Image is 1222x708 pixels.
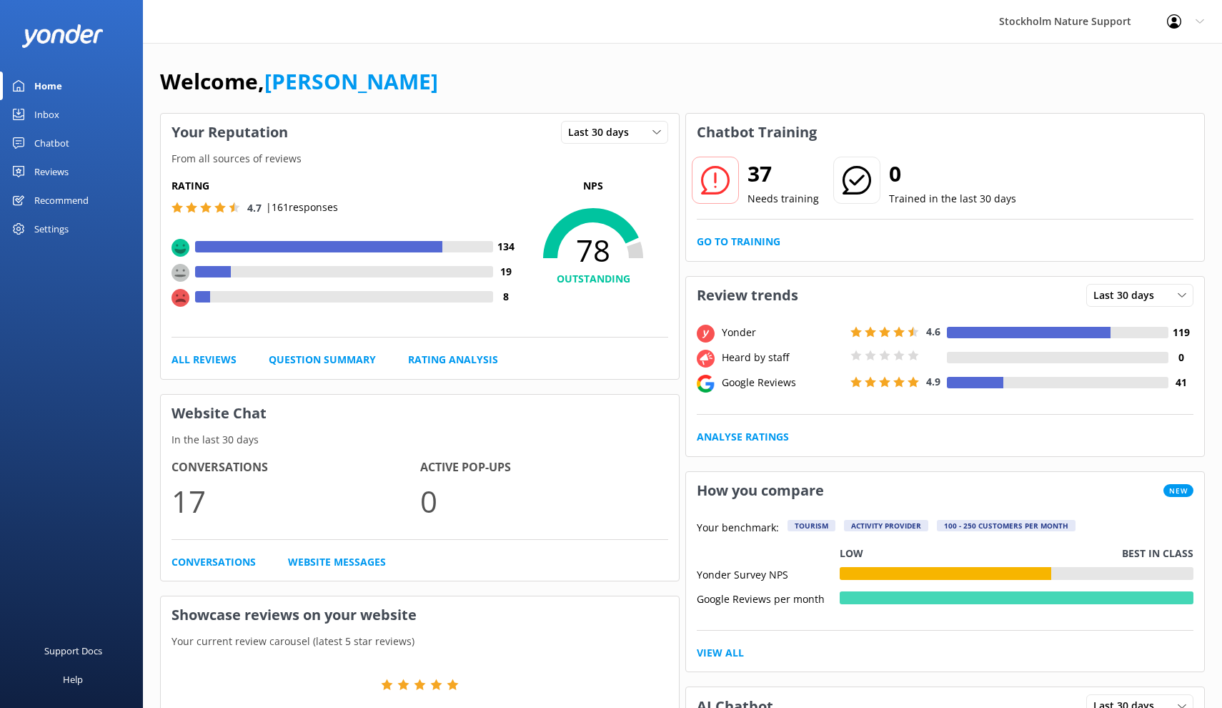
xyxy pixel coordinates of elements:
a: All Reviews [172,352,237,368]
a: Conversations [172,554,256,570]
a: View All [697,645,744,661]
h2: 37 [747,157,819,191]
div: Inbox [34,100,59,129]
p: Your benchmark: [697,520,779,537]
h4: OUTSTANDING [518,271,668,287]
h5: Rating [172,178,518,194]
h4: 8 [493,289,518,305]
div: Home [34,72,62,100]
p: Needs training [747,191,819,207]
div: Settings [34,215,69,243]
h4: 134 [493,239,518,255]
p: | 161 responses [266,200,338,215]
div: Help [63,665,83,694]
div: Support Docs [44,636,102,665]
p: 17 [172,477,420,525]
p: Low [840,546,863,561]
h4: Active Pop-ups [420,458,669,477]
div: Activity Provider [844,520,928,531]
span: 4.9 [926,375,940,388]
span: 4.6 [926,325,940,338]
p: Trained in the last 30 days [889,191,1016,207]
h1: Welcome, [160,64,438,99]
div: Yonder Survey NPS [697,567,840,580]
p: Best in class [1122,546,1193,561]
h4: 41 [1168,375,1193,390]
h3: Website Chat [161,395,679,432]
a: [PERSON_NAME] [264,67,438,96]
div: Google Reviews [718,375,847,390]
div: Chatbot [34,129,69,157]
h3: Review trends [686,277,809,314]
img: yonder-white-logo.png [21,24,104,48]
h4: 19 [493,264,518,280]
div: Heard by staff [718,350,847,365]
span: Last 30 days [568,124,637,140]
p: NPS [518,178,668,194]
span: Last 30 days [1093,287,1163,303]
div: Reviews [34,157,69,186]
a: Question Summary [269,352,376,368]
h3: Your Reputation [161,114,299,151]
h2: 0 [889,157,1016,191]
h3: Showcase reviews on your website [161,596,679,634]
a: Analyse Ratings [697,429,789,445]
span: New [1163,484,1193,497]
h3: Chatbot Training [686,114,828,151]
div: Recommend [34,186,89,215]
a: Rating Analysis [408,352,498,368]
p: In the last 30 days [161,432,679,448]
div: Yonder [718,325,847,340]
a: Website Messages [288,554,386,570]
h4: Conversations [172,458,420,477]
a: Go to Training [697,234,780,250]
div: Google Reviews per month [697,591,840,604]
div: Tourism [788,520,835,531]
h4: 0 [1168,350,1193,365]
span: 4.7 [247,201,262,215]
h3: How you compare [686,472,835,509]
p: 0 [420,477,669,525]
span: 78 [518,232,668,268]
p: Your current review carousel (latest 5 star reviews) [161,634,679,649]
p: From all sources of reviews [161,151,679,167]
h4: 119 [1168,325,1193,340]
div: 100 - 250 customers per month [937,520,1076,531]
